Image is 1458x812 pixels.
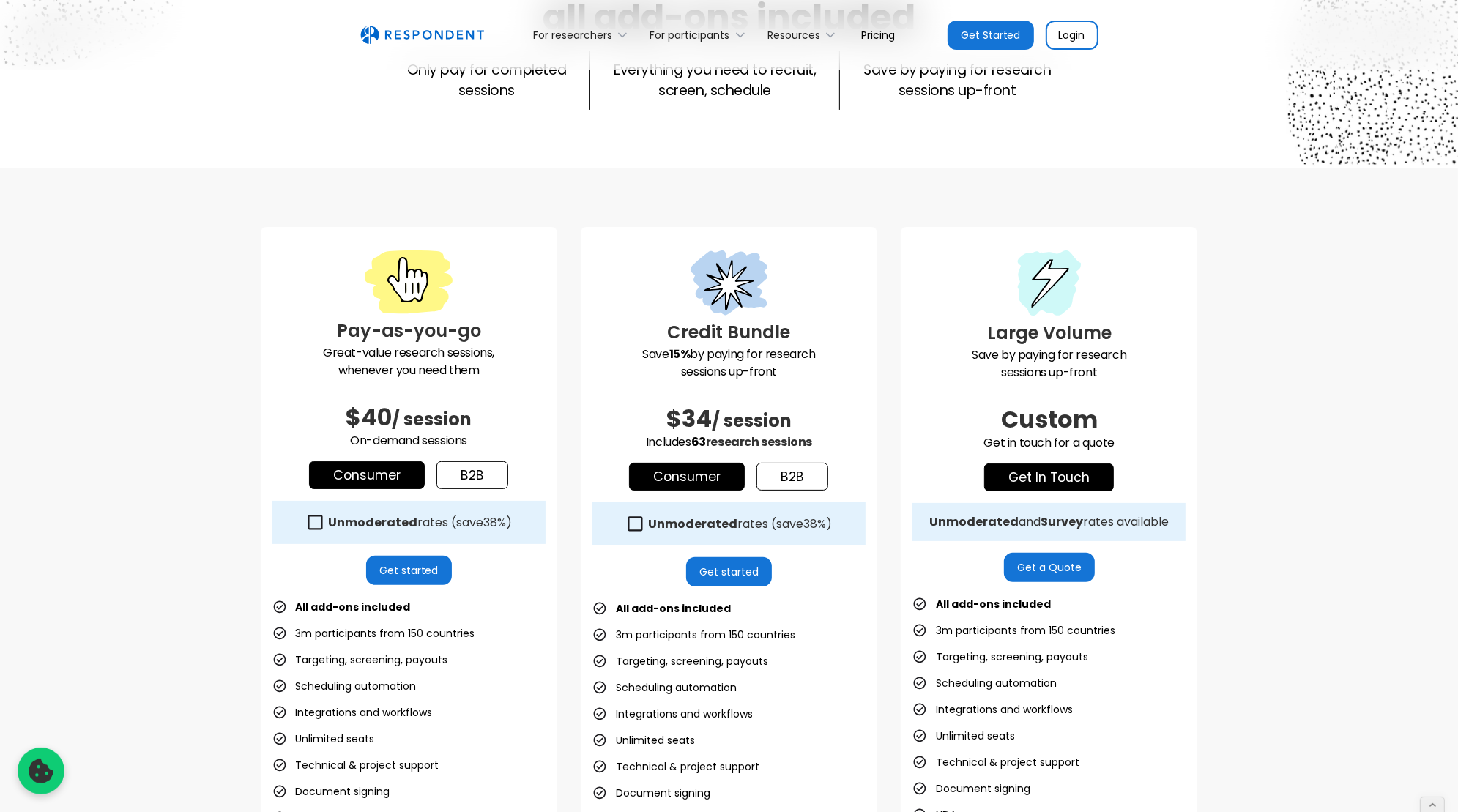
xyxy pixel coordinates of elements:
[366,556,452,585] a: Get started
[592,756,759,777] li: Technical & project support
[407,60,566,101] p: Only pay for completed sessions
[712,409,792,433] span: / session
[592,319,866,346] h3: Credit Bundle
[614,60,816,101] p: Everything you need to recruit, screen, schedule
[650,28,730,42] div: For participants
[483,514,506,531] span: 38%
[272,344,546,379] p: Great-value research sessions, whenever you need them
[767,28,820,42] div: Resources
[706,433,812,450] span: research sessions
[533,28,612,42] div: For researchers
[912,673,1057,693] li: Scheduling automation
[592,651,768,671] li: Targeting, screening, payouts
[1046,21,1098,50] a: Login
[592,730,695,750] li: Unlimited seats
[756,463,828,491] a: b2b
[948,21,1034,50] a: Get Started
[328,515,512,530] div: rates (save )
[592,346,866,381] p: Save by paying for research sessions up-front
[929,515,1169,529] div: and rates available
[686,557,772,586] a: Get started
[912,778,1030,799] li: Document signing
[1041,513,1083,530] strong: Survey
[592,783,710,803] li: Document signing
[912,320,1186,346] h3: Large Volume
[272,623,475,644] li: 3m participants from 150 countries
[309,461,425,489] a: Consumer
[912,434,1186,452] p: Get in touch for a quote
[436,461,508,489] a: b2b
[849,18,907,52] a: Pricing
[759,18,849,52] div: Resources
[912,752,1079,772] li: Technical & project support
[346,401,392,433] span: $40
[272,781,390,802] li: Document signing
[272,755,439,775] li: Technical & project support
[641,18,759,52] div: For participants
[272,318,546,344] h3: Pay-as-you-go
[984,463,1114,491] a: get in touch
[272,702,433,723] li: Integrations and workflows
[592,625,795,645] li: 3m participants from 150 countries
[616,601,731,616] strong: All add-ons included
[912,699,1073,720] li: Integrations and workflows
[929,513,1019,530] strong: Unmoderated
[296,600,411,614] strong: All add-ons included
[360,26,484,45] img: Untitled UI logotext
[691,433,706,450] span: 63
[666,402,712,435] span: $34
[912,647,1088,667] li: Targeting, screening, payouts
[328,514,417,531] strong: Unmoderated
[360,26,484,45] a: home
[1001,403,1098,436] span: Custom
[592,677,737,698] li: Scheduling automation
[525,18,641,52] div: For researchers
[936,597,1051,611] strong: All add-ons included
[272,432,546,450] p: On-demand sessions
[912,346,1186,381] p: Save by paying for research sessions up-front
[1004,553,1095,582] a: Get a Quote
[912,620,1115,641] li: 3m participants from 150 countries
[669,346,691,362] strong: 15%
[629,463,745,491] a: Consumer
[592,704,753,724] li: Integrations and workflows
[272,649,448,670] li: Targeting, screening, payouts
[592,433,866,451] p: Includes
[912,726,1015,746] li: Unlimited seats
[272,676,417,696] li: Scheduling automation
[648,517,832,532] div: rates (save )
[803,515,826,532] span: 38%
[272,729,375,749] li: Unlimited seats
[648,515,737,532] strong: Unmoderated
[863,60,1051,101] p: Save by paying for research sessions up-front
[392,407,472,431] span: / session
